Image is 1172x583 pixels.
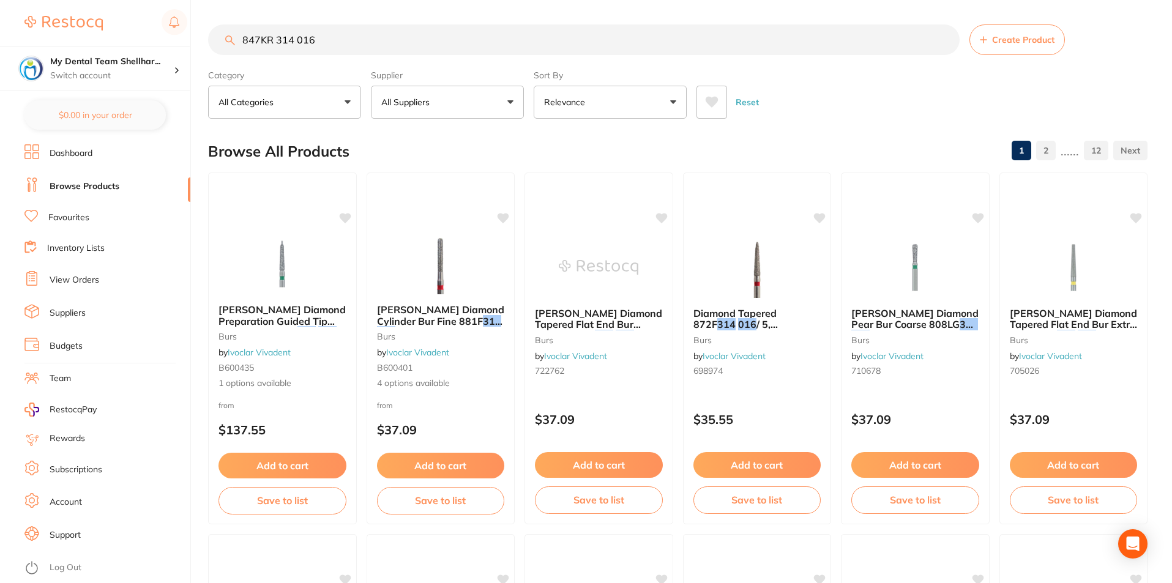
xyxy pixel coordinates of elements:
[50,433,85,445] a: Rewards
[1096,330,1108,342] span: / 5
[535,452,663,478] button: Add to cart
[1118,529,1148,559] div: Open Intercom Messenger
[50,464,102,476] a: Subscriptions
[24,100,166,130] button: $0.00 in your order
[377,332,505,341] small: burs
[218,487,346,514] button: Save to list
[50,307,86,319] a: Suppliers
[535,486,663,513] button: Save to list
[851,308,979,330] b: Meisinger Diamond Pear Bur Coarse 808LG 314 016 / 5
[535,335,663,345] small: burs
[535,412,663,426] p: $37.09
[401,233,480,294] img: Meisinger Diamond Cylinder Bur Fine 881F 314 016 / 5
[377,347,449,358] span: by
[693,308,821,330] b: Diamond Tapered 872F 314 016 / 5, Meisinger
[875,237,955,298] img: Meisinger Diamond Pear Bur Coarse 808LG 314 016 / 5
[738,318,756,330] em: 016
[218,304,346,327] b: Meisinger Diamond Preparation Guided Tip Bur Coarse 508G 314 016 / 5
[1010,351,1082,362] span: by
[535,351,607,362] span: by
[50,340,83,352] a: Budgets
[851,335,979,345] small: burs
[1034,237,1113,298] img: Meisinger Diamond Tapered Flat End Bur Extra Fine 848C 314 016 / 5
[208,70,361,81] label: Category
[693,486,821,513] button: Save to list
[318,326,337,338] em: 016
[371,86,524,119] button: All Suppliers
[703,351,766,362] a: Ivoclar Vivadent
[969,24,1065,55] button: Create Product
[218,347,291,358] span: by
[693,365,723,376] span: 698974
[851,412,979,426] p: $37.09
[534,70,687,81] label: Sort By
[386,347,449,358] a: Ivoclar Vivadent
[297,326,316,338] em: 314
[48,212,89,224] a: Favourites
[208,86,361,119] button: All Categories
[544,96,590,108] p: Relevance
[50,496,82,508] a: Account
[1010,365,1039,376] span: 705026
[242,233,322,294] img: Meisinger Diamond Preparation Guided Tip Bur Coarse 508G 314 016 / 5
[1010,335,1138,345] small: burs
[50,180,119,193] a: Browse Products
[851,365,881,376] span: 710678
[851,452,979,478] button: Add to cart
[483,315,501,327] em: 314
[218,303,346,338] span: [PERSON_NAME] Diamond Preparation Guided Tip Bur Coarse 508G
[218,362,254,373] span: B600435
[377,326,395,338] em: 016
[1010,412,1138,426] p: $37.09
[218,96,278,108] p: All Categories
[377,303,504,327] span: [PERSON_NAME] Diamond Cylinder Bur Fine 881F
[50,147,92,160] a: Dashboard
[1010,308,1138,330] b: Meisinger Diamond Tapered Flat End Bur Extra Fine 848C 314 016 / 5
[19,56,43,81] img: My Dental Team Shellharbour
[732,86,763,119] button: Reset
[960,318,978,330] em: 314
[377,423,505,437] p: $37.09
[50,56,174,68] h4: My Dental Team Shellharbour
[851,307,979,330] span: [PERSON_NAME] Diamond Pear Bur Coarse 808LG
[1084,138,1108,163] a: 12
[377,377,505,390] span: 4 options available
[50,70,174,82] p: Switch account
[47,242,105,254] a: Inventory Lists
[693,452,821,478] button: Add to cart
[381,96,435,108] p: All Suppliers
[218,401,234,410] span: from
[208,143,349,160] h2: Browse All Products
[1057,330,1075,342] em: 314
[377,487,505,514] button: Save to list
[208,24,960,55] input: Search Products
[24,16,103,31] img: Restocq Logo
[595,330,613,342] em: 314
[693,307,777,330] span: Diamond Tapered 872F
[535,365,564,376] span: 722762
[395,326,407,338] span: / 5
[1019,351,1082,362] a: Ivoclar Vivadent
[228,347,291,358] a: Ivoclar Vivadent
[860,351,924,362] a: Ivoclar Vivadent
[218,453,346,478] button: Add to cart
[371,70,524,81] label: Supplier
[50,373,71,385] a: Team
[693,335,821,345] small: burs
[851,330,870,342] em: 016
[24,9,103,37] a: Restocq Logo
[1012,138,1031,163] a: 1
[717,237,797,298] img: Diamond Tapered 872F 314 016 / 5, Meisinger
[218,332,346,341] small: burs
[1010,486,1138,513] button: Save to list
[851,351,924,362] span: by
[218,423,346,437] p: $137.55
[377,304,505,327] b: Meisinger Diamond Cylinder Bur Fine 881F 314 016 / 5
[377,453,505,478] button: Add to cart
[1036,138,1056,163] a: 2
[870,330,881,342] span: / 5
[559,237,638,298] img: Meisinger Diamond Tapered Flat End Bur Coarse 846G 314 016 / 5
[218,377,346,390] span: 1 options available
[50,274,99,286] a: View Orders
[992,35,1054,45] span: Create Product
